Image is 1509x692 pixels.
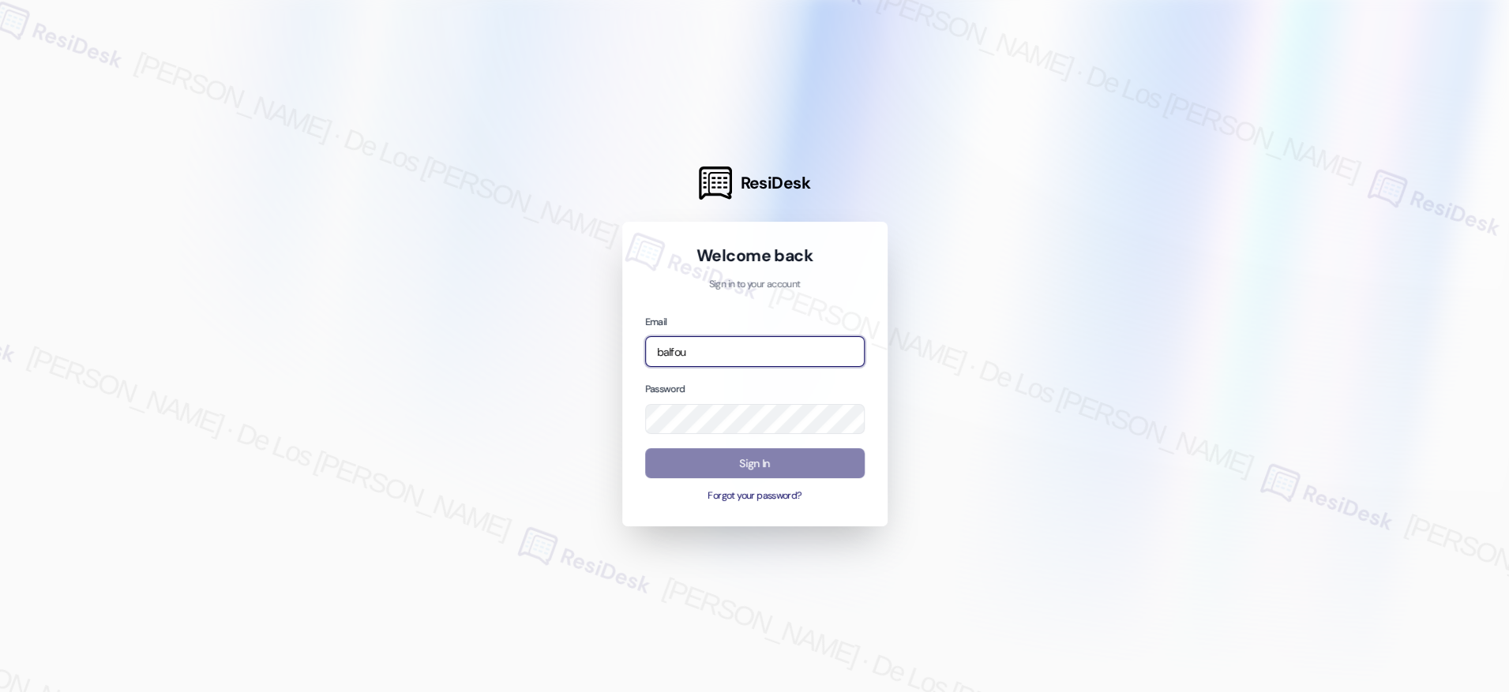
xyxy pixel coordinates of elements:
button: Sign In [645,448,865,479]
button: Forgot your password? [645,489,865,503]
img: ResiDesk Logo [699,166,732,200]
label: Password [645,383,685,395]
input: name@example.com [645,336,865,367]
h1: Welcome back [645,245,865,267]
span: ResiDesk [740,172,810,194]
p: Sign in to your account [645,278,865,292]
label: Email [645,316,667,328]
